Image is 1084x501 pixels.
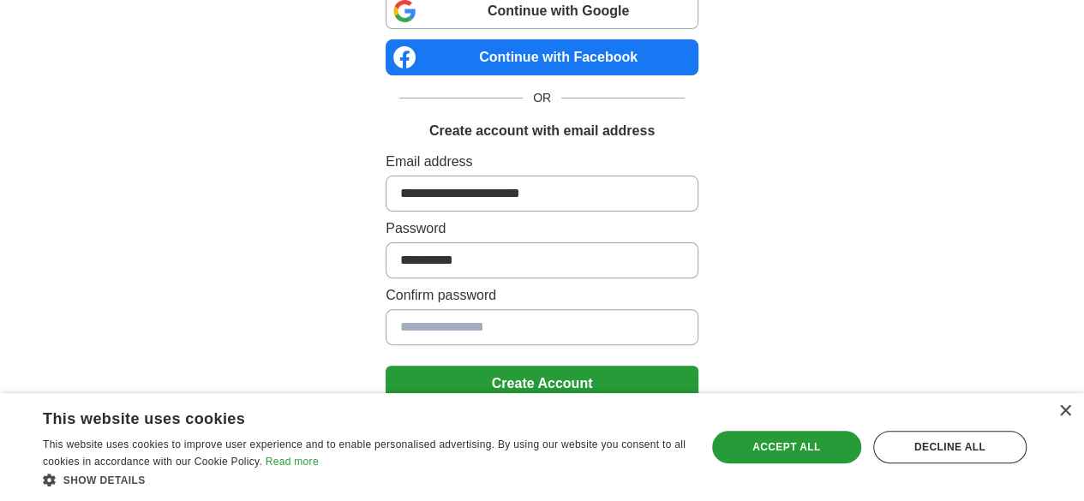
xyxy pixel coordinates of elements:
label: Confirm password [386,285,698,306]
div: Decline all [873,431,1027,463]
button: Create Account [386,366,698,402]
div: This website uses cookies [43,403,644,429]
span: Show details [63,474,146,486]
label: Email address [386,152,698,172]
div: Close [1058,405,1071,418]
a: Continue with Facebook [386,39,698,75]
a: Read more, opens a new window [266,456,319,468]
label: Password [386,218,698,239]
div: Accept all [712,431,861,463]
span: OR [523,89,561,107]
span: This website uses cookies to improve user experience and to enable personalised advertising. By u... [43,438,686,468]
h1: Create account with email address [429,121,655,141]
div: Show details [43,471,686,488]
